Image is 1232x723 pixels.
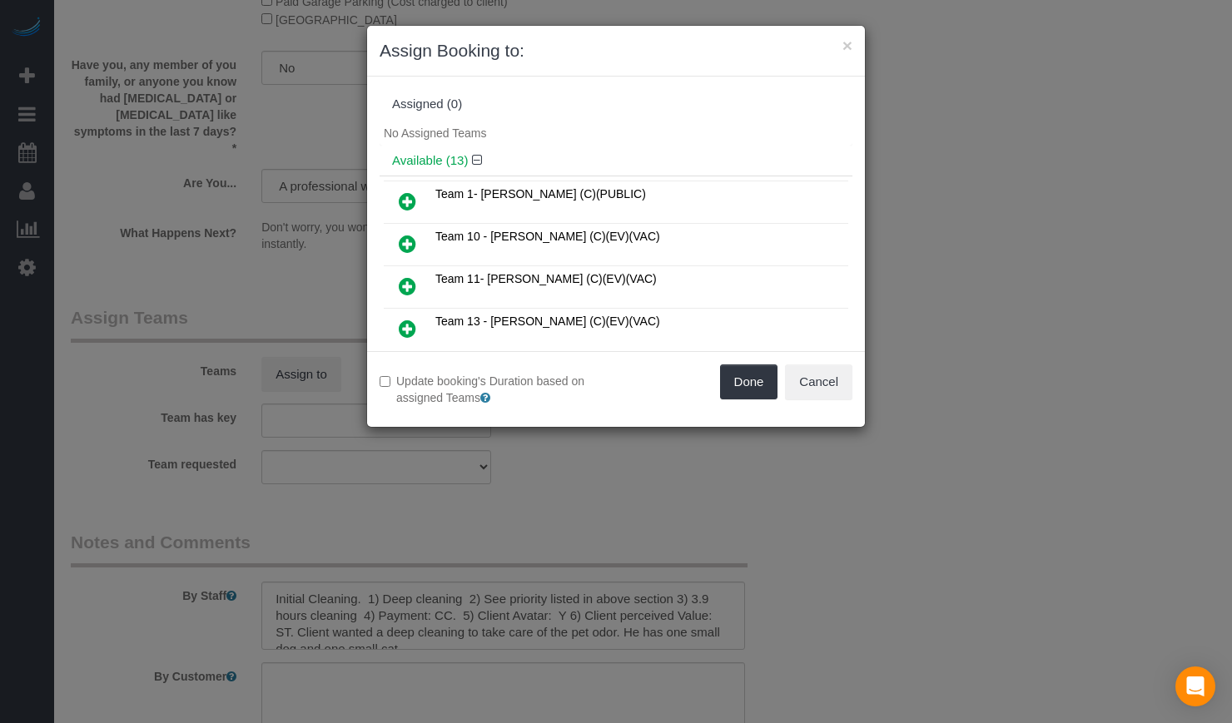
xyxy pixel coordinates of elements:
[1175,666,1215,706] div: Open Intercom Messenger
[384,126,486,140] span: No Assigned Teams
[380,376,390,387] input: Update booking's Duration based on assigned Teams
[435,187,646,201] span: Team 1- [PERSON_NAME] (C)(PUBLIC)
[392,154,840,168] h4: Available (13)
[785,364,852,399] button: Cancel
[392,97,840,111] div: Assigned (0)
[720,364,778,399] button: Done
[435,314,660,328] span: Team 13 - [PERSON_NAME] (C)(EV)(VAC)
[842,37,852,54] button: ×
[380,373,604,406] label: Update booking's Duration based on assigned Teams
[380,38,852,63] h3: Assign Booking to:
[435,272,657,285] span: Team 11- [PERSON_NAME] (C)(EV)(VAC)
[435,230,660,243] span: Team 10 - [PERSON_NAME] (C)(EV)(VAC)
